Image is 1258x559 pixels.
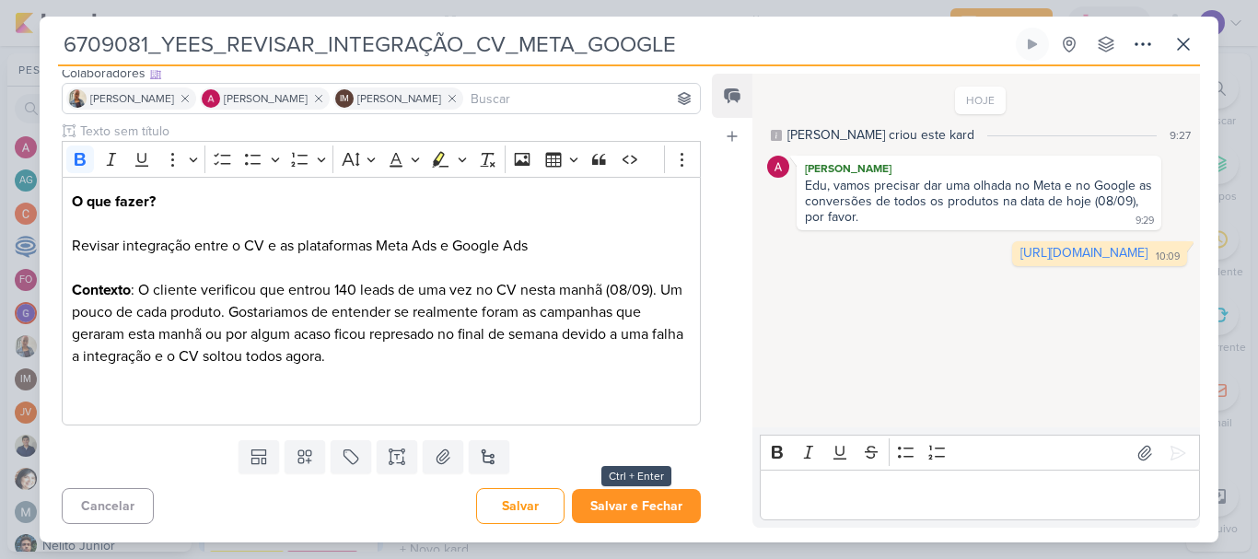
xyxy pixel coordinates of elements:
[1170,127,1191,144] div: 9:27
[62,141,701,177] div: Editor toolbar
[340,95,349,104] p: IM
[72,281,131,299] strong: Contexto
[760,435,1200,471] div: Editor toolbar
[1025,37,1040,52] div: Ligar relógio
[90,90,174,107] span: [PERSON_NAME]
[1156,250,1180,264] div: 10:09
[68,89,87,108] img: Iara Santos
[62,177,701,426] div: Editor editing area: main
[760,470,1200,520] div: Editor editing area: main
[601,466,671,486] div: Ctrl + Enter
[467,87,696,110] input: Buscar
[1136,214,1154,228] div: 9:29
[572,489,701,523] button: Salvar e Fechar
[335,89,354,108] div: Isabella Machado Guimarães
[62,488,154,524] button: Cancelar
[58,28,1012,61] input: Kard Sem Título
[76,122,701,141] input: Texto sem título
[224,90,308,107] span: [PERSON_NAME]
[767,156,789,178] img: Alessandra Gomes
[72,192,156,211] strong: O que fazer?
[805,178,1156,225] div: Edu, vamos precisar dar uma olhada no Meta e no Google as conversões de todos os produtos na data...
[357,90,441,107] span: [PERSON_NAME]
[787,125,974,145] div: [PERSON_NAME] criou este kard
[62,64,701,83] div: Colaboradores
[72,191,691,412] p: Revisar integração entre o CV e as plataformas Meta Ads e Google Ads : O cliente verificou que en...
[800,159,1158,178] div: [PERSON_NAME]
[476,488,565,524] button: Salvar
[1020,245,1147,261] a: [URL][DOMAIN_NAME]
[202,89,220,108] img: Alessandra Gomes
